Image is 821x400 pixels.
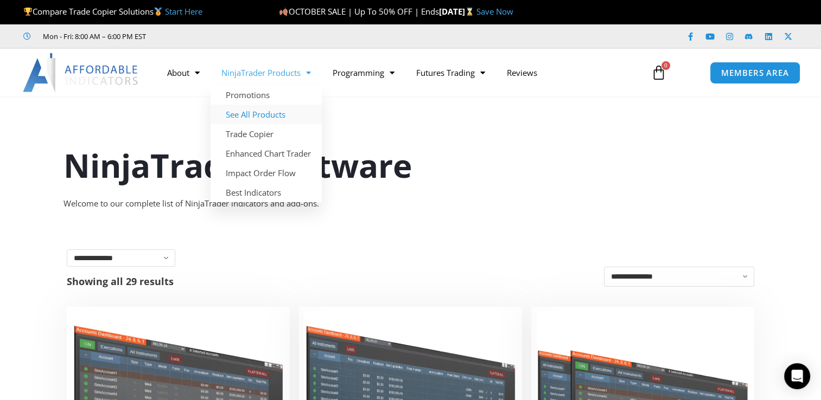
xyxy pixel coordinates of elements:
[211,105,322,124] a: See All Products
[40,30,146,43] span: Mon - Fri: 8:00 AM – 6:00 PM EST
[67,276,174,286] p: Showing all 29 results
[476,6,513,17] a: Save Now
[784,363,810,389] div: Open Intercom Messenger
[279,6,438,17] span: OCTOBER SALE | Up To 50% OFF | Ends
[496,60,548,85] a: Reviews
[710,62,800,84] a: MEMBERS AREA
[63,196,758,211] div: Welcome to our complete list of NinjaTrader indicators and add-ons.
[211,85,322,105] a: Promotions
[211,60,322,85] a: NinjaTrader Products
[211,144,322,163] a: Enhanced Chart Trader
[24,8,32,16] img: 🏆
[161,31,324,42] iframe: Customer reviews powered by Trustpilot
[211,124,322,144] a: Trade Copier
[661,61,670,70] span: 0
[63,143,758,188] h1: NinjaTrader Software
[156,60,641,85] nav: Menu
[156,60,211,85] a: About
[405,60,496,85] a: Futures Trading
[211,163,322,183] a: Impact Order Flow
[154,8,162,16] img: 🥇
[279,8,288,16] img: 🍂
[322,60,405,85] a: Programming
[23,53,139,92] img: LogoAI | Affordable Indicators – NinjaTrader
[165,6,202,17] a: Start Here
[466,8,474,16] img: ⌛
[439,6,476,17] strong: [DATE]
[604,267,754,287] select: Shop order
[635,57,683,88] a: 0
[211,183,322,202] a: Best Indicators
[721,69,789,77] span: MEMBERS AREA
[23,6,202,17] span: Compare Trade Copier Solutions
[211,85,322,202] ul: NinjaTrader Products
